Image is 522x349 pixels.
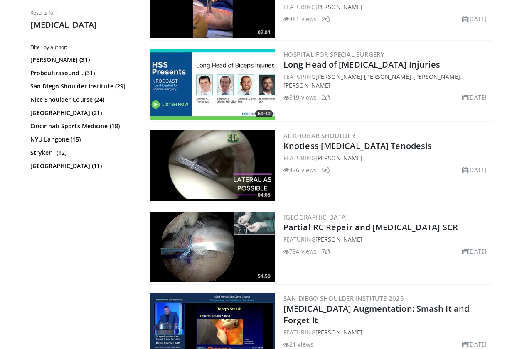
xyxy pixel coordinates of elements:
p: Results for: [30,10,136,16]
li: 21 views [283,340,313,349]
a: Partial RC Repair and [MEDICAL_DATA] SCR [283,222,458,233]
li: [DATE] [462,15,487,23]
a: [PERSON_NAME] [315,328,362,336]
a: Al Khobar Shoulder [283,132,355,140]
img: 2a081e3b-46c4-4302-9a23-e7bb2c5aea28.300x170_q85_crop-smart_upscale.jpg [150,49,275,120]
a: Long Head of [MEDICAL_DATA] Injuries [283,59,441,70]
li: 2 [322,15,330,23]
span: 60:30 [255,110,273,117]
a: 54:50 [150,212,275,282]
a: 60:30 [150,49,275,120]
li: [DATE] [462,93,487,102]
a: [PERSON_NAME] [315,3,362,11]
div: FEATURING [283,235,490,244]
h3: Filter by author: [30,44,136,51]
a: Knotless [MEDICAL_DATA] Tenodesis [283,140,432,151]
div: FEATURING , , , [283,72,490,90]
a: Stryker . (12) [30,149,134,157]
span: 54:50 [255,273,273,280]
a: [PERSON_NAME] [283,81,330,89]
li: 2 [322,93,330,102]
a: [GEOGRAPHIC_DATA] [283,213,348,221]
h2: [MEDICAL_DATA] [30,20,136,30]
span: 04:05 [255,191,273,199]
a: NYU Langone (15) [30,135,134,144]
li: 481 views [283,15,317,23]
a: Probeultrasound . (31) [30,69,134,77]
span: 02:01 [255,29,273,36]
li: 319 views [283,93,317,102]
li: 5 [322,166,330,174]
a: [GEOGRAPHIC_DATA] (21) [30,109,134,117]
div: FEATURING [283,154,490,162]
li: [DATE] [462,166,487,174]
a: [GEOGRAPHIC_DATA] (11) [30,162,134,170]
a: San Diego Shoulder Institute 2025 [283,294,404,303]
li: 7 [322,247,330,256]
li: 476 views [283,166,317,174]
li: 794 views [283,247,317,256]
a: [PERSON_NAME] (31) [30,56,134,64]
a: 04:05 [150,130,275,201]
a: [MEDICAL_DATA] Augmentation: Smash It and Forget It [283,303,469,326]
img: 7fac3cad-b174-45fd-b709-6544d316c30e.300x170_q85_crop-smart_upscale.jpg [150,130,275,201]
div: FEATURING [283,2,490,11]
a: Nice Shoulder Course (24) [30,95,134,104]
div: FEATURING [283,328,490,337]
img: 4d7b7868-6e84-49f9-b828-68eb1c40e010.300x170_q85_crop-smart_upscale.jpg [150,212,275,282]
li: [DATE] [462,247,487,256]
a: [PERSON_NAME] [413,73,460,81]
a: Hospital for Special Surgery [283,50,384,59]
a: [PERSON_NAME] [364,73,411,81]
li: [DATE] [462,340,487,349]
a: San Diego Shoulder Institute (29) [30,82,134,90]
a: [PERSON_NAME] [315,235,362,243]
a: [PERSON_NAME] [315,73,362,81]
a: [PERSON_NAME] [315,154,362,162]
a: Cincinnati Sports Medicine (18) [30,122,134,130]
